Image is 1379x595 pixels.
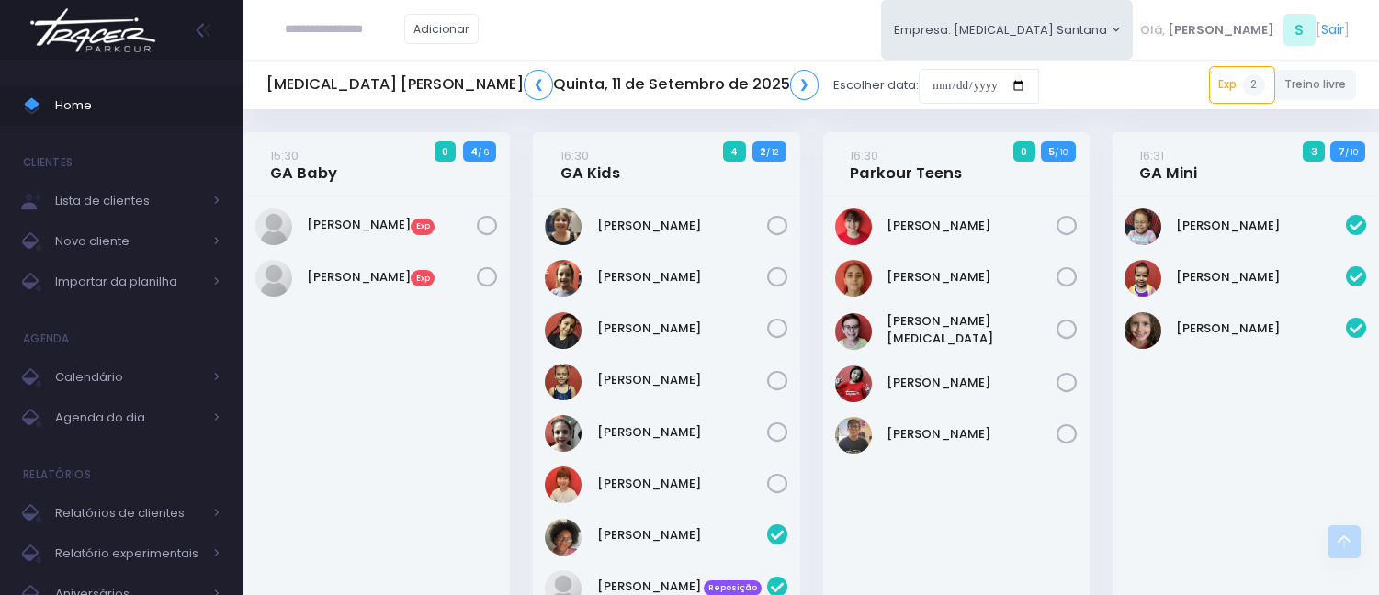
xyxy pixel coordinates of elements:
a: 16:30GA Kids [560,146,620,183]
span: 3 [1303,141,1325,162]
small: / 12 [766,147,778,158]
a: [PERSON_NAME] [597,526,767,544]
h5: [MEDICAL_DATA] [PERSON_NAME] Quinta, 11 de Setembro de 2025 [266,70,819,100]
span: 4 [723,141,746,162]
small: / 10 [1345,147,1358,158]
a: ❮ [524,70,553,100]
span: 0 [1013,141,1035,162]
img: Giulia Coelho Mariano [545,519,582,556]
a: [PERSON_NAME] [887,425,1057,443]
span: Relatórios de clientes [55,501,202,525]
span: Relatório experimentais [55,542,202,566]
h4: Clientes [23,144,73,181]
span: Olá, [1140,21,1165,39]
span: 0 [435,141,457,162]
a: 16:31GA Mini [1139,146,1197,183]
img: Lara Prado Pfefer [545,260,582,297]
strong: 5 [1048,144,1055,159]
a: [PERSON_NAME] [597,371,767,389]
img: Manuela Figueiredo [255,260,292,297]
span: Exp [411,219,435,235]
div: [ ] [1133,9,1356,51]
small: 16:31 [1139,147,1164,164]
img: Malu Souza de Carvalho [1125,208,1161,245]
div: Escolher data: [266,64,1039,107]
a: [PERSON_NAME]Exp [307,216,477,234]
a: 16:30Parkour Teens [850,146,962,183]
strong: 7 [1339,144,1345,159]
small: 16:30 [850,147,878,164]
img: Antonella Resende Andrade [255,208,292,245]
a: [PERSON_NAME] [597,217,767,235]
h4: Relatórios [23,456,91,493]
a: [PERSON_NAME] [597,320,767,338]
a: [PERSON_NAME] [1176,320,1346,338]
h4: Agenda [23,320,70,357]
img: Anna Júlia Roque Silva [835,260,872,297]
a: ❯ [790,70,819,100]
a: [PERSON_NAME] [887,217,1057,235]
span: [PERSON_NAME] [1168,21,1274,39]
img: Manuela Andrade Bertolla [545,364,582,400]
span: 2 [1243,74,1265,96]
a: [PERSON_NAME] [887,374,1057,392]
img: Lorena mie sato ayres [835,365,872,402]
a: [PERSON_NAME] [1176,268,1346,286]
a: [PERSON_NAME] [887,268,1057,286]
span: Exp [411,270,435,286]
img: Anna Helena Roque Silva [835,208,872,245]
span: Lista de clientes [55,189,202,213]
img: João Vitor Fontan Nicoleti [835,313,872,350]
a: [PERSON_NAME]Exp [307,268,477,286]
img: Mariana Namie Takatsuki Momesso [545,466,582,503]
img: Maria Cecília Menezes Rodrigues [1125,260,1161,297]
span: Agenda do dia [55,406,202,430]
span: Importar da planilha [55,270,202,294]
span: Novo cliente [55,230,202,253]
small: / 10 [1055,147,1068,158]
a: 15:30GA Baby [270,146,337,183]
small: 15:30 [270,147,299,164]
img: Heloisa Frederico Mota [545,208,582,245]
a: Treino livre [1275,70,1357,100]
a: Sair [1321,20,1344,39]
small: 16:30 [560,147,589,164]
strong: 2 [760,144,766,159]
span: S [1283,14,1316,46]
a: [PERSON_NAME] [597,268,767,286]
a: Adicionar [404,14,480,44]
img: Maria Helena Coelho Mariano [1125,312,1161,349]
a: [PERSON_NAME] [1176,217,1346,235]
small: / 6 [478,147,489,158]
a: Exp2 [1209,66,1275,103]
a: [PERSON_NAME] [597,423,767,442]
img: Livia Baião Gomes [545,312,582,349]
a: [PERSON_NAME] [597,475,767,493]
a: [PERSON_NAME][MEDICAL_DATA] [887,312,1057,348]
img: Lucas figueiredo guedes [835,417,872,454]
img: Mariana Garzuzi Palma [545,415,582,452]
span: Calendário [55,365,202,389]
span: Home [55,94,220,118]
strong: 4 [470,144,478,159]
